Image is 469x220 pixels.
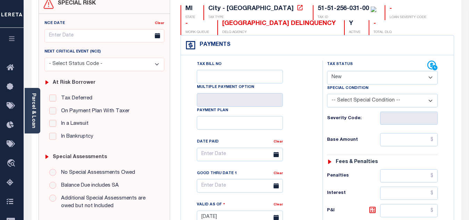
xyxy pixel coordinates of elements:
[7,159,18,168] i: travel_explore
[44,21,65,26] label: NCE Date
[208,6,294,12] div: City - [GEOGRAPHIC_DATA]
[44,29,164,43] input: Enter Date
[185,15,195,20] p: STATE
[185,20,209,28] div: -
[380,204,438,217] input: $
[197,139,219,145] label: Date Paid
[155,22,164,25] a: Clear
[274,140,283,144] a: Clear
[327,62,353,67] label: Tax Status
[197,179,283,193] input: Enter Date
[374,20,392,28] div: -
[349,30,360,35] p: ACTIVE
[58,133,93,141] label: In Bankruptcy
[31,93,36,128] a: Parcel & Loan
[197,108,228,114] label: Payment Plan
[274,172,283,175] a: Clear
[371,7,376,12] img: check-icon-green.svg
[197,171,237,177] label: Good Thru Date 1
[380,133,438,146] input: $
[185,5,195,13] div: MI
[318,6,369,12] div: 51-51-256-031-00
[58,182,119,190] label: Balance Due includes SA
[390,5,426,13] div: -
[58,107,129,115] label: On Payment Plan With Taxer
[222,30,336,35] p: DELQ AGENCY
[327,190,380,196] h6: Interest
[349,20,360,28] div: Y
[380,187,438,200] input: $
[327,206,380,215] h6: P&I
[380,169,438,182] input: $
[208,15,304,20] p: TAX TYPE
[327,173,380,179] h6: Penalties
[53,154,107,160] h6: Special Assessments
[318,15,376,20] p: TAX ID
[44,49,101,55] label: Next Critical Event (NCE)
[196,42,231,48] h4: Payments
[327,85,368,91] label: Special Condition
[58,95,92,103] label: Tax Deferred
[197,148,283,161] input: Enter Date
[58,120,89,128] label: In a Lawsuit
[197,84,254,90] label: Multiple Payment Option
[197,201,225,208] label: Valid as Of
[58,195,159,210] label: Additional Special Assessments are owed but not Included
[274,203,283,206] a: Clear
[374,30,392,35] p: TOTAL DLQ
[327,116,380,121] h6: Severity Code:
[327,137,380,143] h6: Base Amount
[53,80,95,86] h6: At Risk Borrower
[336,159,378,165] h6: Fees & Penalties
[58,169,135,177] label: No Special Assessments Owed
[54,0,96,7] h4: SPECIAL RISK
[390,15,426,20] p: LOAN SEVERITY CODE
[222,20,336,28] div: [GEOGRAPHIC_DATA] DELINQUENCY
[197,62,221,67] label: Tax Bill No
[185,30,209,35] p: WORK QUEUE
